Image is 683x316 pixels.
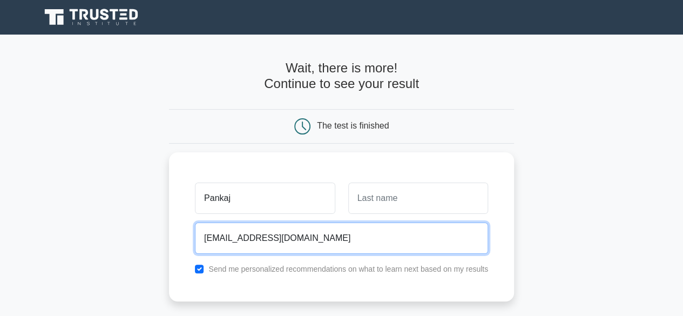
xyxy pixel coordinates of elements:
input: Email [195,223,488,254]
div: The test is finished [317,121,389,130]
input: Last name [348,183,488,214]
input: First name [195,183,335,214]
h4: Wait, there is more! Continue to see your result [169,60,514,92]
label: Send me personalized recommendations on what to learn next based on my results [208,265,488,273]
